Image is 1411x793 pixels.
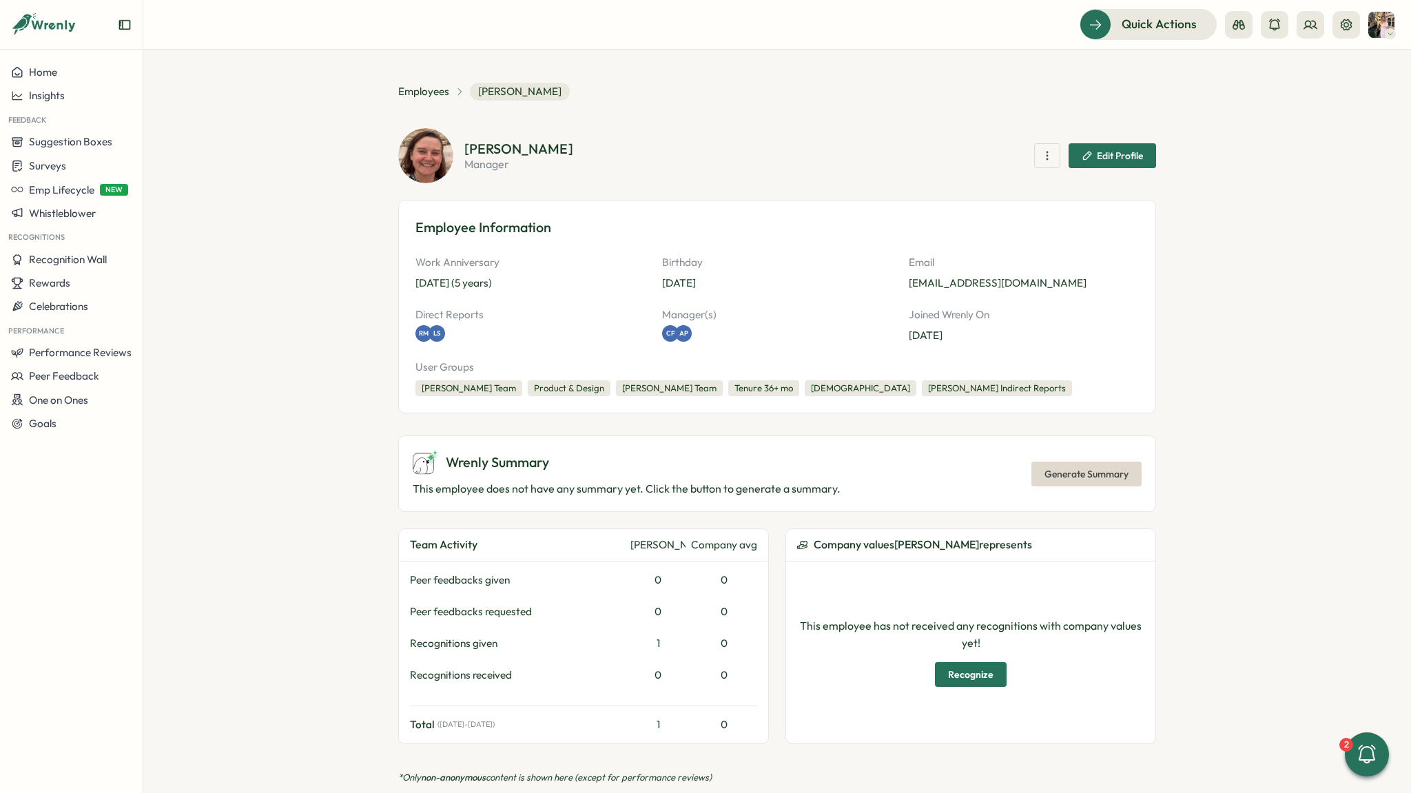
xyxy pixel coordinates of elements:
[630,636,686,651] div: 1
[29,393,88,406] span: One on Ones
[691,636,757,651] div: 0
[666,328,675,338] span: CF
[630,604,686,619] div: 0
[470,83,570,101] span: [PERSON_NAME]
[419,328,429,338] span: RM
[1345,732,1389,776] button: 2
[616,380,723,397] div: [PERSON_NAME] Team
[528,380,610,397] div: Product & Design
[1122,15,1197,33] span: Quick Actions
[909,328,1139,343] p: [DATE]
[415,325,432,342] a: RM
[410,717,435,732] span: Total
[410,573,625,588] div: Peer feedbacks given
[29,253,107,266] span: Recognition Wall
[100,184,128,196] span: NEW
[1339,738,1353,752] div: 2
[415,380,522,397] div: [PERSON_NAME] Team
[464,158,573,169] p: manager
[679,328,688,338] span: AP
[909,276,1139,291] p: [EMAIL_ADDRESS][DOMAIN_NAME]
[421,772,486,783] span: non-anonymous
[118,18,132,32] button: Expand sidebar
[29,417,56,430] span: Goals
[805,380,916,397] div: [DEMOGRAPHIC_DATA]
[1080,9,1217,39] button: Quick Actions
[691,604,757,619] div: 0
[728,380,799,397] div: Tenure 36+ mo
[691,717,757,732] div: 0
[410,668,625,683] div: Recognitions received
[415,217,1139,238] h3: Employee Information
[691,668,757,683] div: 0
[630,537,686,553] div: [PERSON_NAME]
[1069,143,1156,168] button: Edit Profile
[797,617,1144,652] p: This employee has not received any recognitions with company values yet!
[935,662,1007,687] button: Recognize
[29,89,65,102] span: Insights
[410,604,625,619] div: Peer feedbacks requested
[413,480,841,497] p: This employee does not have any summary yet. Click the button to generate a summary.
[948,663,993,686] span: Recognize
[630,668,686,683] div: 0
[29,135,112,148] span: Suggestion Boxes
[662,255,892,270] p: Birthday
[29,65,57,79] span: Home
[415,255,646,270] p: Work Anniversary
[630,717,686,732] div: 1
[398,128,453,183] img: Charley Watters
[29,346,132,359] span: Performance Reviews
[814,536,1032,553] span: Company values [PERSON_NAME] represents
[29,300,88,313] span: Celebrations
[415,276,646,291] p: [DATE] (5 years)
[29,207,96,220] span: Whistleblower
[398,772,1156,784] p: *Only content is shown here (except for performance reviews)
[662,325,679,342] a: CF
[433,328,440,338] span: LS
[630,573,686,588] div: 0
[29,159,66,172] span: Surveys
[909,255,1139,270] p: Email
[398,84,449,99] a: Employees
[679,325,695,342] a: AP
[410,536,625,553] div: Team Activity
[446,452,549,473] span: Wrenly Summary
[432,325,449,342] a: LS
[909,307,1139,322] p: Joined Wrenly On
[1097,151,1143,161] span: Edit Profile
[1031,462,1142,486] button: Generate Summary
[662,276,892,291] p: [DATE]
[29,183,94,196] span: Emp Lifecycle
[437,720,495,729] span: ( [DATE] - [DATE] )
[415,307,646,322] p: Direct Reports
[662,307,892,322] p: Manager(s)
[922,380,1072,397] div: [PERSON_NAME] Indirect Reports
[29,276,70,289] span: Rewards
[691,573,757,588] div: 0
[464,142,573,156] h2: [PERSON_NAME]
[691,537,757,553] div: Company avg
[1368,12,1394,38] img: Hannah Saunders
[29,369,99,382] span: Peer Feedback
[1044,462,1129,486] span: Generate Summary
[415,360,1139,375] p: User Groups
[410,636,625,651] div: Recognitions given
